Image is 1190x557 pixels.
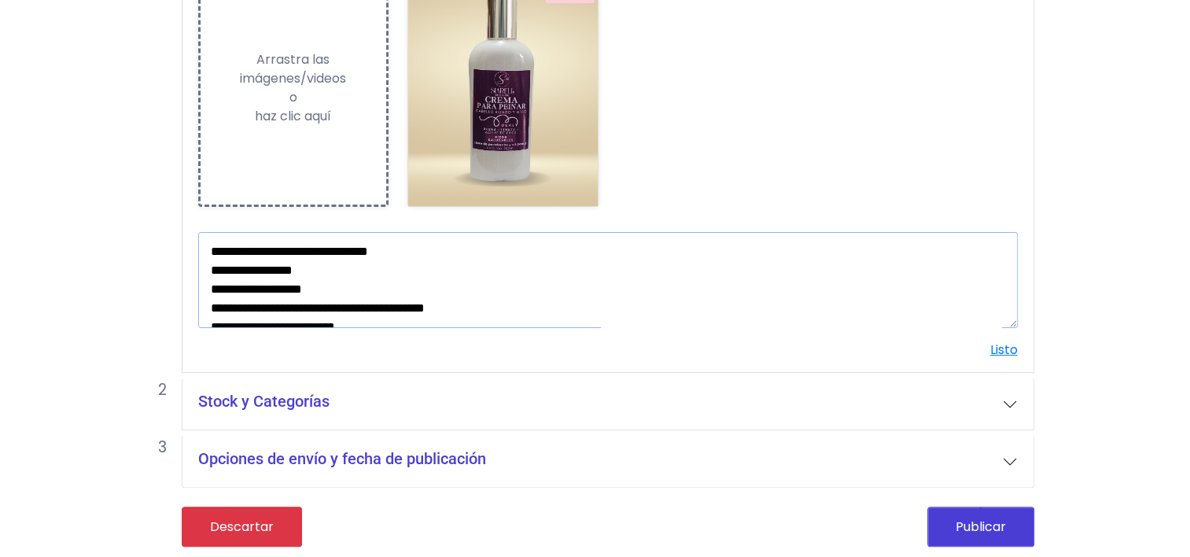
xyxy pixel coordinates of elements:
[201,50,387,126] div: Arrastra las imágenes/videos o haz clic aquí
[198,392,330,411] h5: Stock y Categorías
[990,341,1018,359] a: Listo
[182,507,302,547] a: Descartar
[927,507,1034,547] button: Publicar
[182,379,1033,430] button: Stock y Categorías
[182,437,1033,487] button: Opciones de envío y fecha de publicación
[198,449,486,468] h5: Opciones de envío y fecha de publicación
